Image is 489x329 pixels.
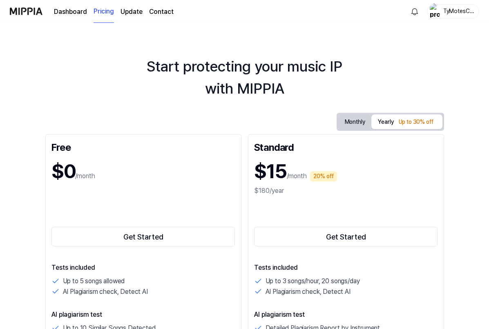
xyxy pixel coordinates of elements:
div: Up to 30% off [396,116,436,128]
div: TyMotesCamb [442,7,474,16]
a: Get Started [51,225,235,248]
p: /month [287,171,307,181]
p: /month [75,171,95,181]
a: Dashboard [54,7,87,17]
button: Get Started [254,227,438,246]
div: 20% off [310,171,337,181]
h1: $15 [254,157,287,186]
button: Monthly [338,114,372,130]
a: Update [121,7,143,17]
button: Yearly [371,114,442,129]
img: 알림 [410,7,420,16]
p: AI Plagiarism check, Detect AI [266,286,351,297]
a: Get Started [254,225,438,248]
div: Free [51,140,235,153]
p: Tests included [51,263,235,273]
p: Up to 3 songs/hour, 20 songs/day [266,276,360,286]
p: AI Plagiarism check, Detect AI [63,286,148,297]
p: AI plagiarism test [51,310,235,320]
p: Up to 5 songs allowed [63,276,125,286]
div: Standard [254,140,438,153]
button: Get Started [51,227,235,246]
div: $180/year [254,186,438,196]
h1: $0 [51,157,75,186]
button: profileTyMotesCamb [427,4,479,18]
p: Tests included [254,263,438,273]
a: Pricing [94,0,114,23]
a: Contact [149,7,174,17]
img: profile [430,3,440,20]
p: AI plagiarism test [254,310,438,320]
